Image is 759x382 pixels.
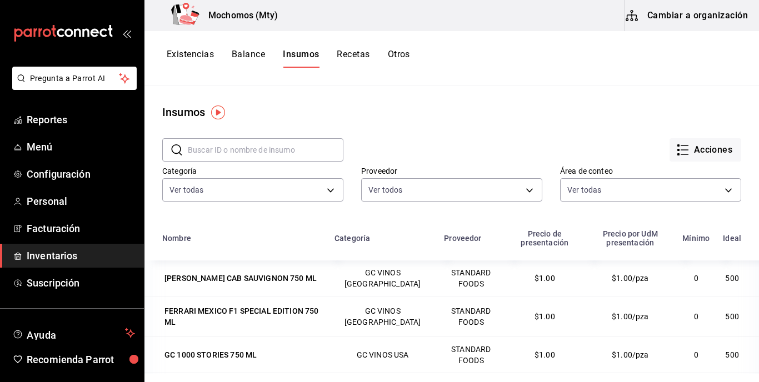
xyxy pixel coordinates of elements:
div: Precio de presentación [511,229,578,247]
label: Categoría [162,167,343,175]
span: Ver todas [169,184,203,195]
div: Ideal [723,234,741,243]
div: Proveedor [444,234,481,243]
span: 500 [725,350,738,359]
div: FERRARI MEXICO F1 SPECIAL EDITION 750 ML [164,305,319,328]
h3: Mochomos (Mty) [199,9,278,22]
td: STANDARD FOODS [437,260,505,296]
span: Suscripción [27,275,135,290]
div: Insumos [162,104,205,120]
span: $1.00 [535,274,555,283]
button: Insumos [283,49,319,68]
button: Balance [232,49,265,68]
span: 500 [725,274,738,283]
span: 500 [725,312,738,321]
button: Existencias [167,49,214,68]
div: Precio por UdM presentación [591,229,669,247]
span: Ver todas [567,184,601,195]
td: GC VINOS [GEOGRAPHIC_DATA] [328,260,437,296]
div: [PERSON_NAME] CAB SAUVIGNON 750 ML [164,273,317,284]
input: Buscar ID o nombre de insumo [188,139,343,161]
span: $1.00 [535,312,555,321]
button: Recetas [337,49,369,68]
span: 0 [694,312,698,321]
span: Facturación [27,221,135,236]
span: 0 [694,274,698,283]
span: Reportes [27,112,135,127]
label: Área de conteo [560,167,741,175]
a: Pregunta a Parrot AI [8,81,137,92]
button: Otros [388,49,410,68]
span: Personal [27,194,135,209]
td: STANDARD FOODS [437,336,505,373]
span: Configuración [27,167,135,182]
button: Acciones [670,138,741,162]
div: Mínimo [682,234,710,243]
label: Proveedor [361,167,542,175]
div: Nombre [162,234,191,243]
div: GC 1000 STORIES 750 ML [164,349,257,360]
span: Pregunta a Parrot AI [30,73,119,84]
span: Ayuda [27,326,121,340]
span: $1.00/pza [612,350,648,359]
span: $1.00/pza [612,312,648,321]
div: navigation tabs [167,49,410,68]
span: Recomienda Parrot [27,352,135,367]
span: $1.00 [535,350,555,359]
span: $1.00/pza [612,274,648,283]
button: open_drawer_menu [122,29,131,38]
span: Menú [27,139,135,154]
button: Pregunta a Parrot AI [12,67,137,90]
span: Inventarios [27,248,135,263]
div: Categoría [334,234,370,243]
td: GC VINOS [GEOGRAPHIC_DATA] [328,296,437,336]
span: Ver todos [368,184,402,195]
td: GC VINOS USA [328,336,437,373]
td: STANDARD FOODS [437,296,505,336]
img: Tooltip marker [211,105,225,119]
span: 0 [694,350,698,359]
